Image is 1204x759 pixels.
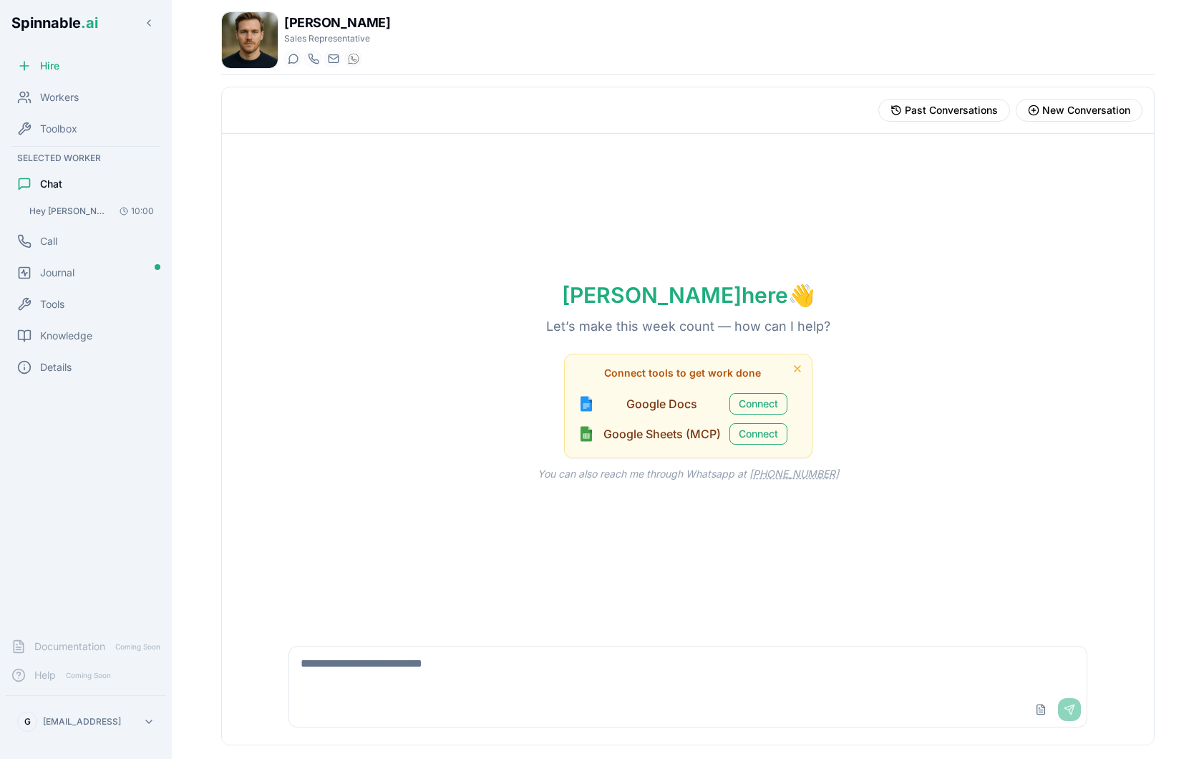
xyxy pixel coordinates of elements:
[111,640,165,654] span: Coming Soon
[604,366,761,380] span: Connect tools to get work done
[11,14,98,32] span: Spinnable
[34,668,56,682] span: Help
[284,50,301,67] button: Start a chat with Luke Ramirez
[324,50,341,67] button: Send email to luke.ramirez@getspinnable.ai
[11,707,160,736] button: G[EMAIL_ADDRESS]
[304,50,321,67] button: Start a call with Luke Ramirez
[603,425,721,443] span: Google Sheets (MCP)
[1016,99,1142,122] button: Start new conversation
[34,639,105,654] span: Documentation
[1042,103,1130,117] span: New Conversation
[40,360,72,374] span: Details
[40,297,64,311] span: Tools
[905,103,998,117] span: Past Conversations
[23,201,160,221] button: Open conversation: Hey Luke, Here's some information about our company. You're going to be sellin...
[729,393,787,415] button: Connect
[6,150,166,167] div: Selected Worker
[284,33,390,44] p: Sales Representative
[62,669,115,682] span: Coming Soon
[603,395,721,412] span: Google Docs
[40,122,77,136] span: Toolbox
[40,177,62,191] span: Chat
[40,234,57,248] span: Call
[788,282,815,308] span: wave
[523,316,853,337] p: Let’s make this week count — how can I help?
[539,282,838,308] h1: [PERSON_NAME] here
[878,99,1010,122] button: View past conversations
[284,13,390,33] h1: [PERSON_NAME]
[114,206,154,217] span: 10:00
[578,395,595,412] img: Google Docs
[40,90,79,105] span: Workers
[43,716,121,727] p: [EMAIL_ADDRESS]
[29,206,110,217] span: Hey Luke, Here's some information about our company. You're going to be selling our services so.....
[348,53,359,64] img: WhatsApp
[578,425,595,443] img: Google Sheets (MCP)
[749,468,839,480] a: [PHONE_NUMBER]
[515,467,862,481] p: You can also reach me through Whatsapp at
[40,266,74,280] span: Journal
[789,360,806,377] button: Dismiss tool suggestions
[81,14,98,32] span: .ai
[222,12,278,68] img: Luke Ramirez
[729,423,787,445] button: Connect
[40,329,92,343] span: Knowledge
[40,59,59,73] span: Hire
[344,50,361,67] button: WhatsApp
[24,716,31,727] span: G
